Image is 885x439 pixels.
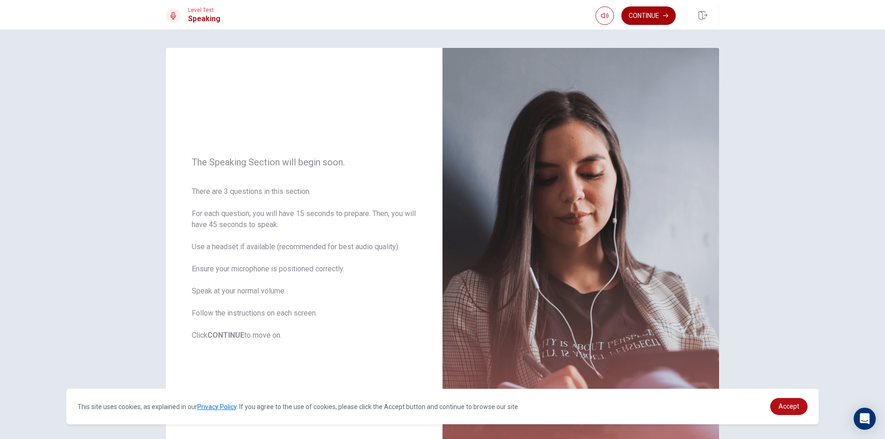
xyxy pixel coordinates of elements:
span: This site uses cookies, as explained in our . If you agree to the use of cookies, please click th... [77,403,519,410]
button: Continue [621,6,676,25]
h1: Speaking [188,13,220,24]
div: Open Intercom Messenger [854,408,876,430]
b: CONTINUE [207,331,244,339]
span: Level Test [188,7,220,13]
span: The Speaking Section will begin soon. [192,157,417,168]
div: cookieconsent [66,389,819,424]
a: dismiss cookie message [770,398,808,415]
a: Privacy Policy [197,403,236,410]
span: There are 3 questions in this section. For each question, you will have 15 seconds to prepare. Th... [192,186,417,341]
span: Accept [779,403,799,410]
